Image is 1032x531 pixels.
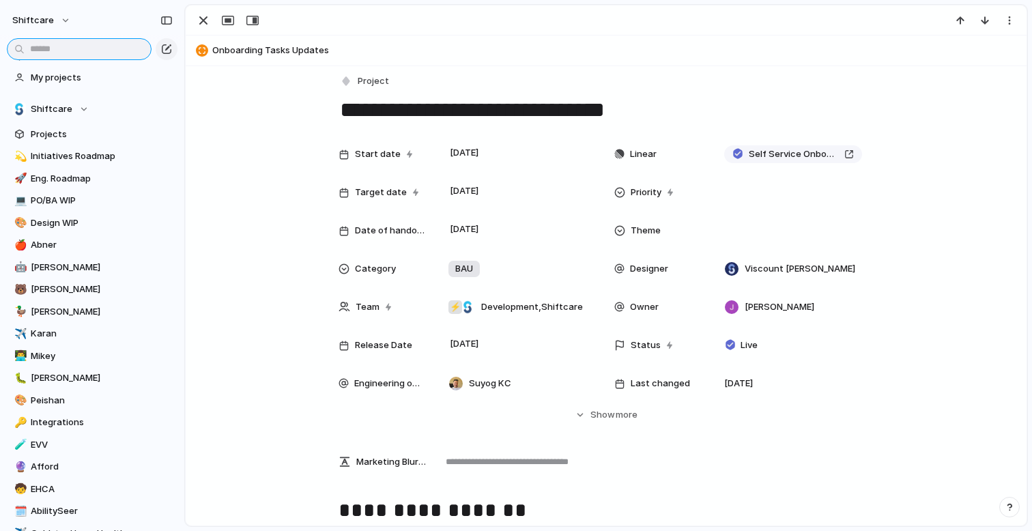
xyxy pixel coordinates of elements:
[630,300,659,314] span: Owner
[12,216,26,230] button: 🎨
[446,221,483,238] span: [DATE]
[7,302,177,322] a: 🦆[PERSON_NAME]
[446,145,483,161] span: [DATE]
[7,169,177,189] a: 🚀Eng. Roadmap
[12,261,26,274] button: 🤖
[12,238,26,252] button: 🍎
[12,483,26,496] button: 🧒
[31,149,173,163] span: Initiatives Roadmap
[12,149,26,163] button: 💫
[355,147,401,161] span: Start date
[31,371,173,385] span: [PERSON_NAME]
[7,235,177,255] a: 🍎Abner
[212,44,1020,57] span: Onboarding Tasks Updates
[14,215,24,231] div: 🎨
[14,371,24,386] div: 🐛
[31,194,173,207] span: PO/BA WIP
[14,282,24,298] div: 🐻
[7,68,177,88] a: My projects
[12,327,26,341] button: ✈️
[7,368,177,388] a: 🐛[PERSON_NAME]
[7,390,177,411] a: 🎨Peishan
[31,305,173,319] span: [PERSON_NAME]
[14,238,24,253] div: 🍎
[448,300,462,314] div: ⚡
[31,238,173,252] span: Abner
[7,479,177,500] a: 🧒EHCA
[355,224,426,238] span: Date of handover
[31,327,173,341] span: Karan
[12,305,26,319] button: 🦆
[14,481,24,497] div: 🧒
[12,194,26,207] button: 💻
[14,326,24,342] div: ✈️
[7,146,177,167] a: 💫Initiatives Roadmap
[31,216,173,230] span: Design WIP
[7,324,177,344] div: ✈️Karan
[31,71,173,85] span: My projects
[749,147,839,161] span: Self Service Onboarding Uplift
[630,147,657,161] span: Linear
[590,408,615,422] span: Show
[12,504,26,518] button: 🗓️
[7,457,177,477] a: 🔮Afford
[14,415,24,431] div: 🔑
[481,300,583,314] span: Development , Shiftcare
[358,74,389,88] span: Project
[354,377,426,390] span: Engineering owner
[14,504,24,519] div: 🗓️
[7,190,177,211] div: 💻PO/BA WIP
[31,394,173,407] span: Peishan
[12,283,26,296] button: 🐻
[356,455,426,469] span: Marketing Blurb (15-20 Words)
[631,186,661,199] span: Priority
[7,279,177,300] a: 🐻[PERSON_NAME]
[745,300,814,314] span: [PERSON_NAME]
[7,257,177,278] a: 🤖[PERSON_NAME]
[31,349,173,363] span: Mikey
[14,149,24,164] div: 💫
[31,172,173,186] span: Eng. Roadmap
[14,171,24,186] div: 🚀
[469,377,511,390] span: Suyog KC
[355,339,412,352] span: Release Date
[7,435,177,455] a: 🧪EVV
[446,183,483,199] span: [DATE]
[446,336,483,352] span: [DATE]
[31,128,173,141] span: Projects
[355,186,407,199] span: Target date
[12,438,26,452] button: 🧪
[31,438,173,452] span: EVV
[631,224,661,238] span: Theme
[630,262,668,276] span: Designer
[7,346,177,367] div: 👨‍💻Mikey
[7,412,177,433] a: 🔑Integrations
[337,72,393,91] button: Project
[14,348,24,364] div: 👨‍💻
[7,501,177,521] a: 🗓️AbilitySeer
[31,261,173,274] span: [PERSON_NAME]
[14,259,24,275] div: 🤖
[14,304,24,319] div: 🦆
[14,193,24,209] div: 💻
[355,262,396,276] span: Category
[339,403,874,427] button: Showmore
[745,262,855,276] span: Viscount [PERSON_NAME]
[12,349,26,363] button: 👨‍💻
[7,213,177,233] a: 🎨Design WIP
[192,40,1020,61] button: Onboarding Tasks Updates
[631,339,661,352] span: Status
[741,339,758,352] span: Live
[31,460,173,474] span: Afford
[455,262,473,276] span: BAU
[631,377,690,390] span: Last changed
[12,172,26,186] button: 🚀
